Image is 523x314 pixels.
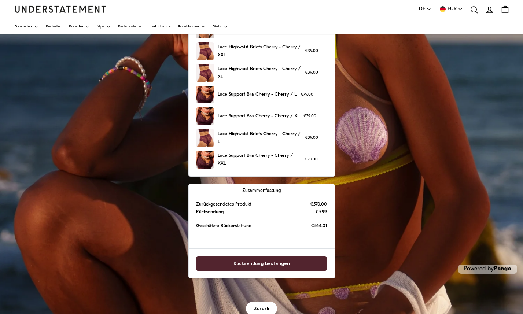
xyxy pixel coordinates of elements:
p: €570.00 [310,200,327,208]
a: Bralettes [69,19,90,34]
p: Powered by [458,265,517,274]
p: €79.00 [305,156,318,163]
p: Geschätzte Rückerstattung [196,222,251,230]
p: Lace Support Bra Cherry - Cherry / XL [218,112,299,120]
p: €39.00 [305,134,318,141]
span: DE [419,5,425,13]
button: DE [419,5,431,13]
a: Kollektionen [178,19,206,34]
p: Rücksendung [196,208,224,216]
span: Kollektionen [178,25,199,29]
p: €39.00 [305,48,318,55]
button: Rücksendung bestätigen [196,256,327,271]
a: Last Chance [150,19,170,34]
img: 136_3e267c33-d446-471a-a382-5830c88f3478.jpg [196,64,214,82]
button: EUR [439,5,463,13]
span: Last Chance [150,25,170,29]
a: Mehr [213,19,228,34]
p: €79.00 [303,113,316,120]
p: Lace Support Bra Cherry - Cherry / L [218,90,297,98]
p: Lace Support Bra Cherry - Cherry / XXL [218,152,301,167]
span: Mehr [213,25,222,29]
span: Neuheiten [15,25,32,29]
p: €564.01 [311,222,327,230]
img: 472_0750f9f6-f51d-4653-8f1a-74b3e8c5511f.jpg [196,86,214,104]
a: Understatement Homepage [15,6,106,12]
span: Slips [97,25,104,29]
span: EUR [448,5,457,13]
span: Bralettes [69,25,84,29]
p: Lace Highwaist Briefs Cherry - Cherry / XL [218,65,301,81]
a: Bestseller [46,19,62,34]
a: Neuheiten [15,19,38,34]
p: Lace Highwaist Briefs Cherry - Cherry / L [218,130,301,146]
p: Lace Highwaist Briefs Cherry - Cherry / XXL [218,43,301,59]
a: Bademode [118,19,142,34]
img: 136_3e267c33-d446-471a-a382-5830c88f3478.jpg [196,42,214,60]
img: 472_0750f9f6-f51d-4653-8f1a-74b3e8c5511f.jpg [196,151,214,169]
a: Pango [494,266,511,272]
span: Bademode [118,25,136,29]
img: 136_3e267c33-d446-471a-a382-5830c88f3478.jpg [196,129,214,147]
p: €5.99 [316,208,327,216]
span: Bestseller [46,25,62,29]
p: €79.00 [301,91,313,98]
p: Zusammenfassung [196,187,327,195]
p: Zurückgesendetes Produkt [196,200,251,208]
span: Rücksendung bestätigen [233,257,290,270]
img: 472_0750f9f6-f51d-4653-8f1a-74b3e8c5511f.jpg [196,107,214,125]
a: Slips [97,19,111,34]
p: €39.00 [305,69,318,76]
